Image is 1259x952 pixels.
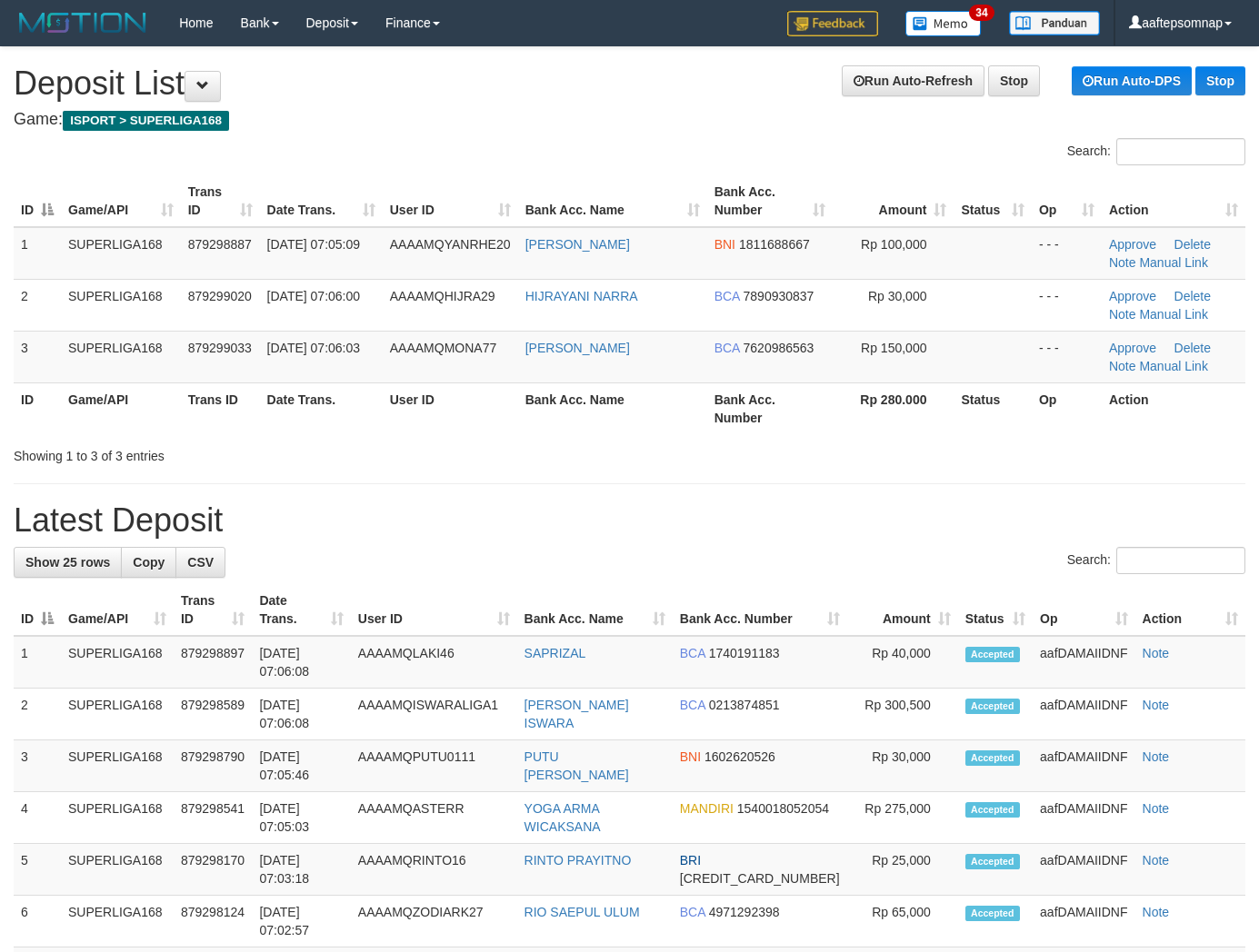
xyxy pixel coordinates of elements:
a: Delete [1174,341,1211,355]
td: aafDAMAIIDNF [1033,689,1134,740]
th: Status [954,382,1032,434]
span: Copy 7620986563 to clipboard [744,341,814,355]
th: Bank Acc. Number: activate to sort column ascending [673,584,847,636]
a: Show 25 rows [14,547,122,578]
span: Accepted [965,647,1020,662]
span: AAAAMQYANRHE20 [390,237,511,252]
a: RIO SAEPUL ULUM [525,905,640,919]
span: BRI [680,853,701,868]
h4: Game: [14,111,1245,129]
th: Action: activate to sort column ascending [1135,584,1245,636]
img: Button%20Memo.svg [905,11,982,36]
td: AAAAMQZODIARK27 [351,896,517,947]
th: Action: activate to sort column ascending [1102,175,1245,227]
span: Copy 1540018052054 to clipboard [737,801,829,816]
th: Trans ID: activate to sort column ascending [181,175,260,227]
td: aafDAMAIIDNF [1033,844,1134,896]
th: ID: activate to sort column descending [14,584,61,636]
span: Copy 1602620526 to clipboard [704,749,775,764]
td: 879298790 [174,740,253,792]
td: Rp 40,000 [847,636,958,689]
label: Search: [1067,138,1245,165]
span: AAAAMQHIJRA29 [390,289,495,303]
a: CSV [175,547,225,578]
th: Trans ID: activate to sort column ascending [174,584,253,636]
td: 3 [14,331,61,382]
a: RINTO PRAYITNO [525,853,632,868]
th: Game/API [61,382,181,434]
th: Op: activate to sort column ascending [1033,584,1134,636]
span: Copy 1811688667 to clipboard [739,237,810,252]
a: Note [1143,749,1170,764]
img: Feedback.jpg [787,11,878,36]
img: MOTION_logo.png [14,9,152,36]
td: Rp 275,000 [847,792,958,844]
h1: Deposit List [14,65,1245,102]
span: BCA [714,341,740,355]
a: YOGA ARMA WICAKSANA [525,801,601,834]
td: SUPERLIGA168 [61,279,181,331]
span: BCA [680,905,705,919]
span: Accepted [965,750,1020,766]
a: [PERSON_NAME] ISWARA [525,698,629,730]
span: BCA [680,646,705,660]
td: [DATE] 07:06:08 [252,689,350,740]
th: Bank Acc. Number [707,382,833,434]
th: Bank Acc. Number: activate to sort column ascending [707,175,833,227]
td: 1 [14,227,61,280]
th: Bank Acc. Name [518,382,707,434]
th: Bank Acc. Name: activate to sort column ascending [517,584,673,636]
a: Note [1109,359,1136,373]
a: Note [1109,255,1136,270]
th: Action [1102,382,1245,434]
td: Rp 65,000 [847,896,958,947]
td: AAAAMQPUTU0111 [351,740,517,792]
h1: Latest Deposit [14,502,1245,539]
td: AAAAMQASTERR [351,792,517,844]
label: Search: [1067,547,1245,574]
th: Status: activate to sort column ascending [958,584,1033,636]
td: SUPERLIGA168 [61,331,181,382]
a: Delete [1174,237,1211,252]
td: Rp 25,000 [847,844,958,896]
span: 879299020 [188,289,252,303]
td: SUPERLIGA168 [61,689,174,740]
span: Rp 150,000 [861,341,926,355]
td: 879298170 [174,844,253,896]
td: 879298124 [174,896,253,947]
a: Run Auto-DPS [1072,66,1192,95]
th: Date Trans.: activate to sort column ascending [252,584,350,636]
span: BNI [680,749,701,764]
span: 879298887 [188,237,252,252]
a: Manual Link [1139,255,1208,270]
a: Note [1143,801,1170,816]
span: Accepted [965,906,1020,921]
td: 2 [14,279,61,331]
span: BCA [714,289,740,303]
input: Search: [1116,138,1245,165]
a: Note [1143,853,1170,868]
a: Note [1143,698,1170,712]
th: ID [14,382,61,434]
td: aafDAMAIIDNF [1033,636,1134,689]
span: Accepted [965,802,1020,818]
td: SUPERLIGA168 [61,896,174,947]
td: 5 [14,844,61,896]
a: Stop [1195,66,1245,95]
span: 34 [969,5,994,21]
td: aafDAMAIIDNF [1033,896,1134,947]
a: Approve [1109,237,1156,252]
span: AAAAMQMONA77 [390,341,496,355]
span: ISPORT > SUPERLIGA168 [63,111,229,131]
a: Delete [1174,289,1211,303]
a: Manual Link [1139,307,1208,322]
td: aafDAMAIIDNF [1033,740,1134,792]
span: Copy 7890930837 to clipboard [744,289,814,303]
span: Copy 4971292398 to clipboard [709,905,780,919]
td: [DATE] 07:05:03 [252,792,350,844]
span: Show 25 rows [25,555,110,570]
td: AAAAMQLAKI46 [351,636,517,689]
th: Amount: activate to sort column ascending [833,175,954,227]
th: ID: activate to sort column descending [14,175,61,227]
td: SUPERLIGA168 [61,740,174,792]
